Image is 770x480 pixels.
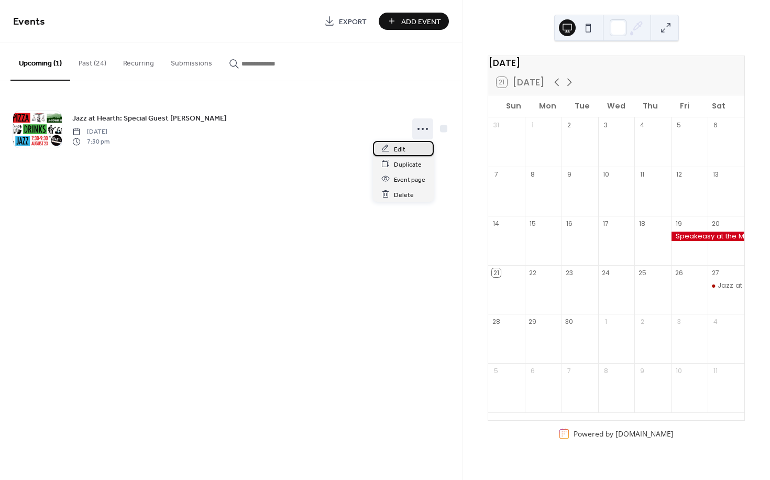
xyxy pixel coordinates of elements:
[528,219,537,228] div: 15
[492,219,501,228] div: 14
[601,367,610,376] div: 8
[339,16,367,27] span: Export
[492,121,501,129] div: 31
[492,367,501,376] div: 5
[711,219,720,228] div: 20
[601,170,610,179] div: 10
[379,13,449,30] button: Add Event
[565,268,574,277] div: 23
[394,144,405,155] span: Edit
[394,159,422,170] span: Duplicate
[497,95,531,117] div: Sun
[574,429,674,439] div: Powered by
[601,268,610,277] div: 24
[638,170,647,179] div: 11
[599,95,633,117] div: Wed
[13,12,45,32] span: Events
[708,281,744,290] div: Jazz at Hearth: Special Guest Anan Siackhasone
[675,121,684,129] div: 5
[565,318,574,326] div: 30
[72,112,227,124] a: Jazz at Hearth: Special Guest [PERSON_NAME]
[162,42,221,80] button: Submissions
[702,95,736,117] div: Sat
[528,367,537,376] div: 6
[528,121,537,129] div: 1
[675,170,684,179] div: 12
[115,42,162,80] button: Recurring
[70,42,115,80] button: Past (24)
[638,121,647,129] div: 4
[488,56,744,70] div: [DATE]
[72,127,109,137] span: [DATE]
[601,219,610,228] div: 17
[638,219,647,228] div: 18
[711,367,720,376] div: 11
[638,318,647,326] div: 2
[675,219,684,228] div: 19
[633,95,667,117] div: Thu
[565,95,599,117] div: Tue
[401,16,441,27] span: Add Event
[675,318,684,326] div: 3
[601,318,610,326] div: 1
[531,95,565,117] div: Mon
[565,219,574,228] div: 16
[565,367,574,376] div: 7
[316,13,375,30] a: Export
[394,174,425,185] span: Event page
[711,318,720,326] div: 4
[638,367,647,376] div: 9
[671,232,744,241] div: Speakeasy at the Museum
[492,268,501,277] div: 21
[711,170,720,179] div: 13
[72,113,227,124] span: Jazz at Hearth: Special Guest [PERSON_NAME]
[615,429,674,439] a: [DOMAIN_NAME]
[528,170,537,179] div: 8
[675,367,684,376] div: 10
[492,318,501,326] div: 28
[492,170,501,179] div: 7
[675,268,684,277] div: 26
[638,268,647,277] div: 25
[565,121,574,129] div: 2
[528,268,537,277] div: 22
[394,189,414,200] span: Delete
[711,268,720,277] div: 27
[72,137,109,146] span: 7:30 pm
[10,42,70,81] button: Upcoming (1)
[565,170,574,179] div: 9
[528,318,537,326] div: 29
[711,121,720,129] div: 6
[601,121,610,129] div: 3
[667,95,701,117] div: Fri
